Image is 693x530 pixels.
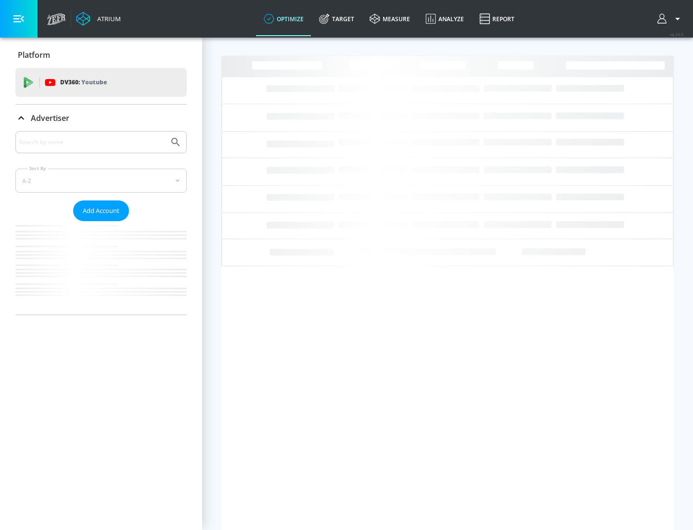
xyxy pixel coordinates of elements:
div: Advertiser [15,131,187,315]
a: Atrium [76,12,121,26]
label: Sort By [27,165,48,172]
nav: list of Advertiser [15,221,187,315]
a: measure [362,1,418,36]
p: Advertiser [31,113,69,123]
button: Add Account [73,200,129,221]
div: Atrium [93,14,121,23]
p: DV360: [60,77,107,88]
div: Platform [15,41,187,68]
a: Report [472,1,522,36]
div: A-Z [15,169,187,193]
span: Add Account [83,205,119,216]
a: Analyze [418,1,472,36]
div: Advertiser [15,105,187,132]
a: optimize [256,1,311,36]
p: Youtube [81,77,107,87]
span: v 4.33.5 [670,32,683,37]
a: Target [311,1,362,36]
div: DV360: Youtube [15,68,187,97]
input: Search by name [19,136,165,148]
p: Platform [18,50,50,60]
